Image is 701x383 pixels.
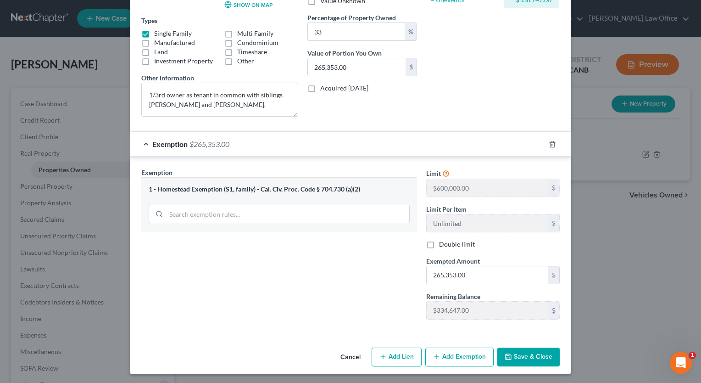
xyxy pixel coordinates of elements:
label: Percentage of Property Owned [307,13,396,23]
span: 1 [689,352,696,359]
label: Multi Family [237,29,273,38]
input: 0.00 [308,58,406,76]
label: Single Family [154,29,192,38]
label: Land [154,47,168,56]
button: Cancel [333,349,368,367]
input: -- [427,179,548,197]
label: Investment Property [154,56,213,66]
div: $ [548,302,559,319]
label: Limit Per Item [426,204,467,214]
div: $ [406,58,417,76]
label: Double limit [439,240,475,249]
a: Show on Map [224,1,273,8]
div: 1 - Homestead Exemption (S1, family) - Cal. Civ. Proc. Code § 704.730 (a)(2) [149,185,410,194]
span: Exempted Amount [426,257,480,265]
input: Search exemption rules... [166,205,409,223]
input: -- [427,302,548,319]
div: $ [548,179,559,197]
label: Other information [141,73,194,83]
input: -- [427,214,548,232]
button: Save & Close [497,348,560,367]
div: $ [548,266,559,284]
iframe: Intercom live chat [670,352,692,374]
label: Other [237,56,254,66]
span: Exemption [141,169,172,176]
button: Add Exemption [425,348,494,367]
div: % [405,23,417,40]
label: Acquired [DATE] [320,84,368,93]
span: $265,353.00 [189,140,229,148]
input: 0.00 [308,23,405,40]
label: Manufactured [154,38,195,47]
label: Remaining Balance [426,292,480,301]
span: Exemption [152,140,188,148]
span: Limit [426,169,441,177]
label: Value of Portion You Own [307,48,382,58]
label: Types [141,16,157,25]
div: $ [548,214,559,232]
label: Timeshare [237,47,267,56]
button: Add Lien [372,348,422,367]
label: Condominium [237,38,278,47]
input: 0.00 [427,266,548,284]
